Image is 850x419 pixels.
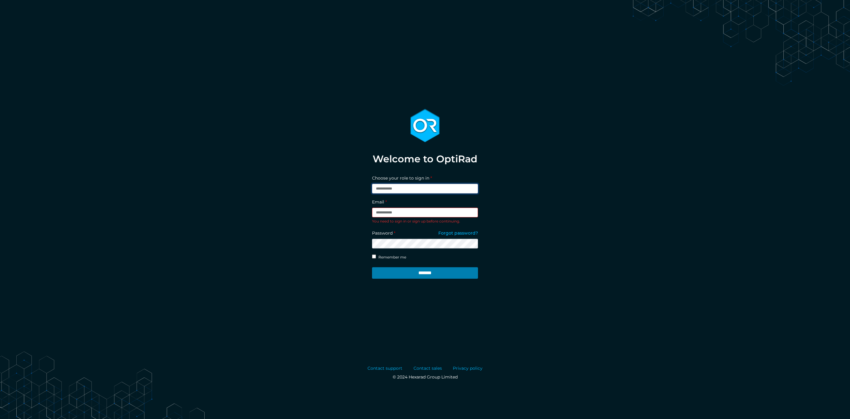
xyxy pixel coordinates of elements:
[372,199,387,205] label: Email
[367,365,402,372] a: Contact support
[372,230,395,236] label: Password
[372,219,460,223] span: You need to sign in or sign up before continuing.
[410,109,440,142] img: optirad_logo-13d80ebaeef41a0bd4daa28750046bb8215ff99b425e875e5b69abade74ad868.svg
[372,175,432,181] label: Choose your role to sign in
[367,374,483,380] p: © 2024 Hexarad Group Limited
[438,230,478,239] a: Forgot password?
[453,365,483,372] a: Privacy policy
[378,255,406,260] label: Remember me
[413,365,442,372] a: Contact sales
